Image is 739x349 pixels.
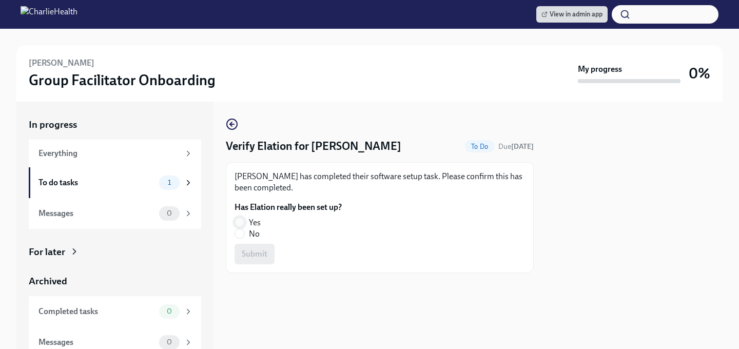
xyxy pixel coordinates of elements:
span: 1 [162,179,177,186]
div: To do tasks [38,177,155,188]
strong: My progress [578,64,622,75]
span: 0 [161,307,178,315]
div: Everything [38,148,180,159]
h3: Group Facilitator Onboarding [29,71,216,89]
a: Completed tasks0 [29,296,201,327]
img: CharlieHealth [21,6,77,23]
div: Messages [38,337,155,348]
span: 0 [161,209,178,217]
strong: [DATE] [511,142,534,151]
span: Yes [249,217,261,228]
span: No [249,228,260,240]
div: Completed tasks [38,306,155,317]
a: View in admin app [536,6,608,23]
span: Due [498,142,534,151]
a: Everything [29,140,201,167]
span: To Do [465,143,494,150]
span: View in admin app [541,9,602,20]
label: Has Elation really been set up? [235,202,342,213]
span: 0 [161,338,178,346]
a: To do tasks1 [29,167,201,198]
a: In progress [29,118,201,131]
a: Archived [29,275,201,288]
span: September 22nd, 2025 10:00 [498,142,534,151]
div: For later [29,245,65,259]
h3: 0% [689,64,710,83]
a: Messages0 [29,198,201,229]
h4: Verify Elation for [PERSON_NAME] [226,139,401,154]
div: Messages [38,208,155,219]
a: For later [29,245,201,259]
p: [PERSON_NAME] has completed their software setup task. Please confirm this has been completed. [235,171,525,193]
h6: [PERSON_NAME] [29,57,94,69]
